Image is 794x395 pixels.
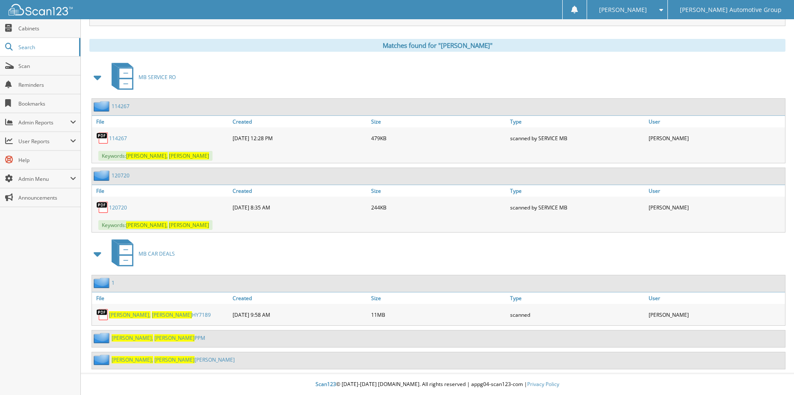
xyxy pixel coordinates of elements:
[94,101,112,112] img: folder2.png
[369,116,508,127] a: Size
[109,135,127,142] a: 114267
[94,277,112,288] img: folder2.png
[508,199,646,216] div: scanned by SERVICE MB
[508,116,646,127] a: Type
[230,199,369,216] div: [DATE] 8:35 AM
[154,334,195,342] span: [PERSON_NAME]
[112,356,153,363] span: [PERSON_NAME],
[112,172,130,179] a: 120720
[646,199,785,216] div: [PERSON_NAME]
[508,130,646,147] div: scanned by SERVICE MB
[18,138,70,145] span: User Reports
[369,130,508,147] div: 479KB
[98,220,213,230] span: Keywords:
[646,130,785,147] div: [PERSON_NAME]
[92,292,230,304] a: File
[139,74,176,81] span: MB SERVICE RO
[18,100,76,107] span: Bookmarks
[18,175,70,183] span: Admin Menu
[94,354,112,365] img: folder2.png
[92,116,230,127] a: File
[18,194,76,201] span: Announcements
[112,279,115,286] a: 1
[139,250,175,257] span: MB CAR DEALS
[646,185,785,197] a: User
[230,116,369,127] a: Created
[152,311,192,318] span: [PERSON_NAME]
[230,292,369,304] a: Created
[126,221,168,229] span: [PERSON_NAME],
[646,116,785,127] a: User
[112,334,205,342] a: [PERSON_NAME], [PERSON_NAME]PPM
[109,311,151,318] span: [PERSON_NAME],
[508,292,646,304] a: Type
[508,185,646,197] a: Type
[96,308,109,321] img: PDF.png
[169,221,209,229] span: [PERSON_NAME]
[369,185,508,197] a: Size
[369,199,508,216] div: 244KB
[94,170,112,181] img: folder2.png
[646,306,785,323] div: [PERSON_NAME]
[230,306,369,323] div: [DATE] 9:58 AM
[96,201,109,214] img: PDF.png
[9,4,73,15] img: scan123-logo-white.svg
[109,311,211,318] a: [PERSON_NAME], [PERSON_NAME]HY7189
[126,152,168,159] span: [PERSON_NAME],
[751,354,794,395] iframe: Chat Widget
[18,62,76,70] span: Scan
[230,185,369,197] a: Created
[94,333,112,343] img: folder2.png
[18,44,75,51] span: Search
[112,334,153,342] span: [PERSON_NAME],
[316,380,336,388] span: Scan123
[92,185,230,197] a: File
[154,356,195,363] span: [PERSON_NAME]
[112,103,130,110] a: 114267
[369,306,508,323] div: 11MB
[369,292,508,304] a: Size
[599,7,647,12] span: [PERSON_NAME]
[508,306,646,323] div: scanned
[18,119,70,126] span: Admin Reports
[18,156,76,164] span: Help
[109,204,127,211] a: 120720
[81,374,794,395] div: © [DATE]-[DATE] [DOMAIN_NAME]. All rights reserved | appg04-scan123-com |
[646,292,785,304] a: User
[680,7,782,12] span: [PERSON_NAME] Automotive Group
[169,152,209,159] span: [PERSON_NAME]
[527,380,559,388] a: Privacy Policy
[89,39,785,52] div: Matches found for "[PERSON_NAME]"
[18,25,76,32] span: Cabinets
[96,132,109,144] img: PDF.png
[18,81,76,88] span: Reminders
[106,237,175,271] a: MB CAR DEALS
[106,60,176,94] a: MB SERVICE RO
[98,151,213,161] span: Keywords:
[112,356,235,363] a: [PERSON_NAME], [PERSON_NAME][PERSON_NAME]
[230,130,369,147] div: [DATE] 12:28 PM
